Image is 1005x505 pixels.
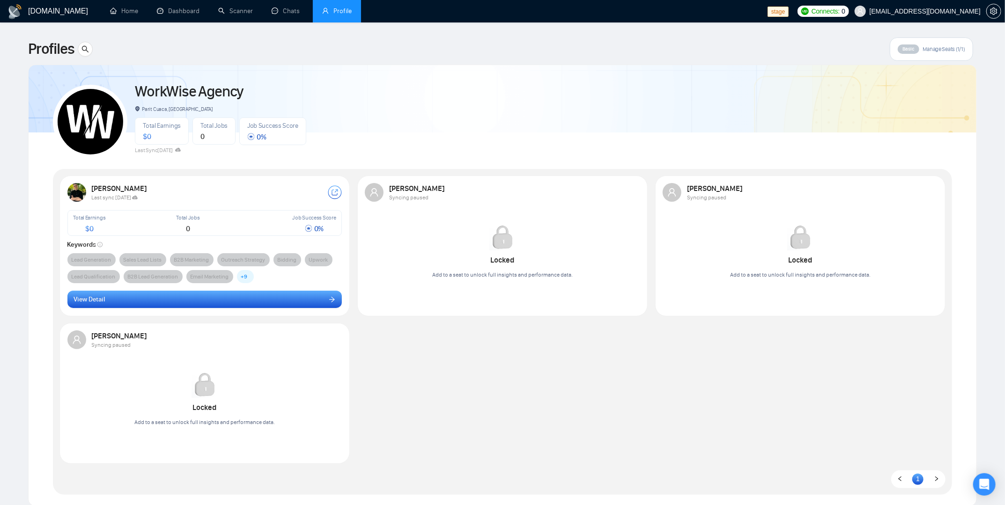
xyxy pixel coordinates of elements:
span: Syncing paused [687,194,726,201]
span: B2B Lead Generation [128,272,178,281]
a: homeHome [110,7,138,15]
span: Total Earnings [143,122,181,130]
li: 1 [912,474,924,485]
span: B2B Marketing [174,255,209,264]
span: setting [987,7,1001,15]
span: Total Earnings [74,214,106,221]
span: Basic [902,46,915,52]
a: WorkWise Agency [135,82,243,101]
span: user [72,335,81,344]
span: + 9 [241,272,248,281]
span: stage [768,7,789,17]
span: Sales Lead Lists [124,255,162,264]
strong: [PERSON_NAME] [389,184,446,193]
span: View Detail [74,294,105,305]
button: setting [986,4,1001,19]
a: messageChats [272,7,303,15]
button: left [894,474,906,485]
strong: [PERSON_NAME] [92,331,148,340]
button: View Detailarrow-right [67,291,342,308]
span: 0 % [247,132,266,141]
strong: Keywords [67,241,103,249]
img: USER [67,183,86,202]
strong: Locked [788,256,812,264]
img: Locked [489,224,516,250]
span: Parit Cuaca, [GEOGRAPHIC_DATA] [135,106,213,112]
span: 0 [186,224,190,233]
strong: Locked [490,256,514,264]
div: Open Intercom Messenger [973,473,996,496]
span: Lead Generation [72,255,111,264]
span: Profile [333,7,352,15]
span: Outreach Strategy [222,255,266,264]
span: Add to a seat to unlock full insights and performance data. [730,271,871,278]
span: user [369,188,379,197]
span: Manage Seats (1/1) [923,45,965,53]
img: Locked [787,224,813,250]
span: environment [135,106,140,111]
span: Job Success Score [293,214,336,221]
a: dashboardDashboard [157,7,200,15]
strong: Locked [192,403,216,412]
a: setting [986,7,1001,15]
span: Email Marketing [191,272,229,281]
span: user [667,188,677,197]
li: Previous Page [894,474,906,485]
span: 0 [200,132,205,141]
span: Add to a seat to unlock full insights and performance data. [432,271,573,278]
strong: [PERSON_NAME] [92,184,148,193]
span: Last sync [DATE] [92,194,138,201]
img: Locked [192,372,218,398]
span: info-circle [97,242,103,247]
span: Syncing paused [389,194,429,201]
span: $ 0 [143,132,151,141]
span: Total Jobs [176,214,200,221]
span: arrow-right [329,296,335,302]
span: Job Success Score [247,122,298,130]
span: Last Sync [DATE] [135,147,181,154]
span: Syncing paused [92,342,131,348]
a: 1 [912,474,924,484]
span: search [78,45,92,53]
span: 0 % [305,224,324,233]
span: 0 [842,6,845,16]
img: logo [7,4,22,19]
span: Add to a seat to unlock full insights and performance data. [134,419,275,425]
span: $ 0 [85,224,93,233]
span: Total Jobs [200,122,228,130]
span: right [934,476,939,482]
button: right [931,474,942,485]
button: search [78,42,93,57]
li: Next Page [931,474,942,485]
img: WorkWise Agency [58,89,123,154]
img: upwork-logo.png [801,7,809,15]
span: Lead Qualification [72,272,116,281]
span: left [897,476,903,482]
strong: [PERSON_NAME] [687,184,744,193]
span: Upwork [309,255,328,264]
span: Profiles [28,38,74,60]
a: searchScanner [218,7,253,15]
span: user [322,7,329,14]
span: user [857,8,864,15]
span: Connects: [812,6,840,16]
span: Bidding [278,255,297,264]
